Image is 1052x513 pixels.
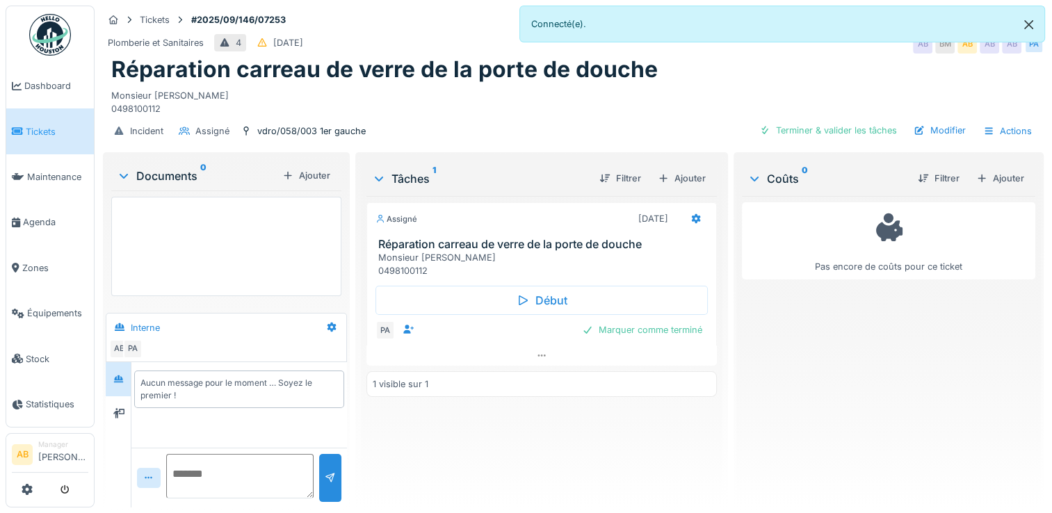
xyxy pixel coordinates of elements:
a: AB Manager[PERSON_NAME] [12,439,88,473]
div: Actions [977,121,1038,141]
li: AB [12,444,33,465]
a: Maintenance [6,154,94,199]
div: AB [1002,34,1021,54]
div: Filtrer [594,169,647,188]
h3: Réparation carreau de verre de la porte de douche [378,238,711,251]
div: Monsieur [PERSON_NAME] 0498100112 [378,251,711,277]
span: Maintenance [27,170,88,184]
div: Documents [117,168,277,184]
div: Assigné [375,213,417,225]
h1: Réparation carreau de verre de la porte de douche [111,56,658,83]
div: PA [375,320,395,340]
span: Zones [22,261,88,275]
div: Tickets [140,13,170,26]
div: Ajouter [277,166,336,185]
div: Plomberie et Sanitaires [108,36,204,49]
div: 1 visible sur 1 [373,377,428,391]
div: Terminer & valider les tâches [754,121,903,140]
div: AB [957,34,977,54]
div: BM [935,34,955,54]
div: PA [123,339,143,359]
button: Close [1013,6,1044,43]
div: Incident [130,124,163,138]
div: PA [1024,34,1044,54]
div: Ajouter [652,169,711,188]
a: Statistiques [6,382,94,427]
div: Aucun message pour le moment … Soyez le premier ! [140,377,338,402]
div: Interne [131,321,160,334]
div: Filtrer [912,169,965,188]
div: Connecté(e). [519,6,1046,42]
img: Badge_color-CXgf-gQk.svg [29,14,71,56]
span: Agenda [23,215,88,229]
span: Stock [26,352,88,366]
div: [DATE] [638,212,668,225]
div: Manager [38,439,88,450]
div: [DATE] [273,36,303,49]
div: Coûts [747,170,907,187]
strong: #2025/09/146/07253 [186,13,291,26]
div: Pas encore de coûts pour ce ticket [751,209,1026,273]
a: Équipements [6,291,94,336]
div: Modifier [908,121,971,140]
div: Début [375,286,708,315]
a: Dashboard [6,63,94,108]
div: Tâches [372,170,588,187]
a: Tickets [6,108,94,154]
span: Tickets [26,125,88,138]
div: vdro/058/003 1er gauche [257,124,366,138]
div: AB [913,34,932,54]
div: Monsieur [PERSON_NAME] 0498100112 [111,83,1035,115]
div: Assigné [195,124,229,138]
div: Ajouter [971,169,1030,188]
a: Zones [6,245,94,291]
sup: 0 [200,168,207,184]
span: Équipements [27,307,88,320]
div: AB [109,339,129,359]
div: AB [980,34,999,54]
div: 4 [236,36,241,49]
sup: 0 [802,170,808,187]
li: [PERSON_NAME] [38,439,88,469]
a: Agenda [6,199,94,245]
span: Dashboard [24,79,88,92]
a: Stock [6,336,94,381]
sup: 1 [432,170,436,187]
span: Statistiques [26,398,88,411]
div: Marquer comme terminé [576,320,708,339]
